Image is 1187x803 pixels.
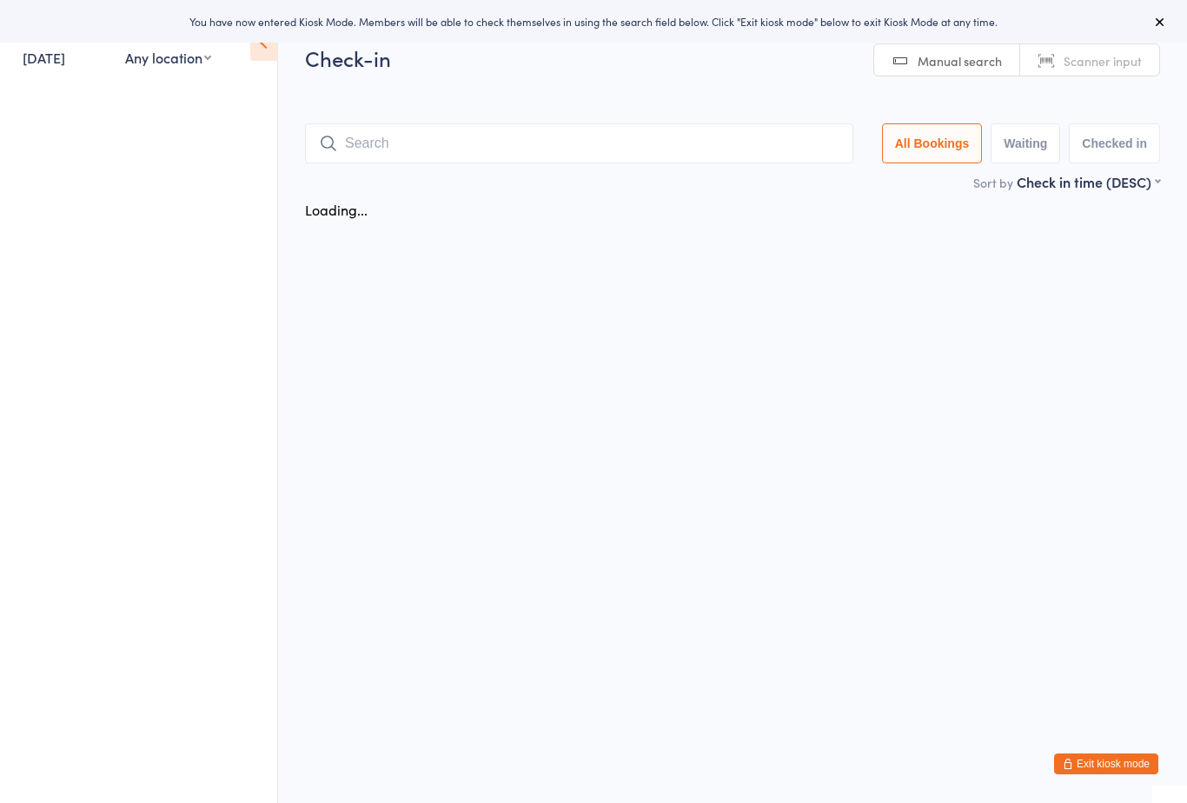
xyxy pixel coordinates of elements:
button: All Bookings [882,123,983,163]
button: Exit kiosk mode [1054,753,1158,774]
div: You have now entered Kiosk Mode. Members will be able to check themselves in using the search fie... [28,14,1159,29]
span: Manual search [918,52,1002,70]
span: Scanner input [1064,52,1142,70]
div: Check in time (DESC) [1017,172,1160,191]
div: Loading... [305,200,368,219]
h2: Check-in [305,43,1160,72]
button: Checked in [1069,123,1160,163]
a: [DATE] [23,48,65,67]
label: Sort by [973,174,1013,191]
input: Search [305,123,853,163]
button: Waiting [991,123,1060,163]
div: Any location [125,48,211,67]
